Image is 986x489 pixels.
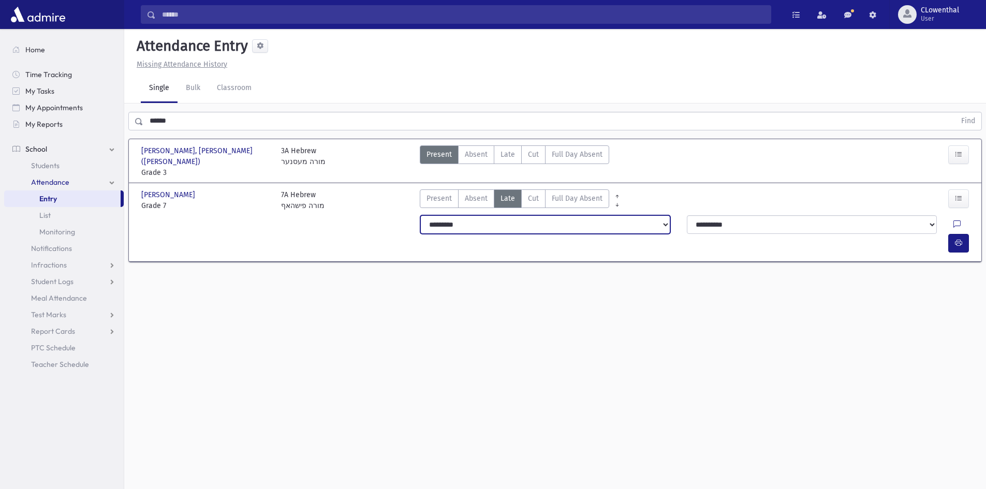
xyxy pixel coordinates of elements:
[25,70,72,79] span: Time Tracking
[141,189,197,200] span: [PERSON_NAME]
[528,193,539,204] span: Cut
[552,193,602,204] span: Full Day Absent
[137,60,227,69] u: Missing Attendance History
[4,339,124,356] a: PTC Schedule
[25,144,47,154] span: School
[4,207,124,224] a: List
[25,86,54,96] span: My Tasks
[528,149,539,160] span: Cut
[141,145,271,167] span: [PERSON_NAME], [PERSON_NAME] ([PERSON_NAME])
[4,41,124,58] a: Home
[209,74,260,103] a: Classroom
[552,149,602,160] span: Full Day Absent
[25,103,83,112] span: My Appointments
[133,60,227,69] a: Missing Attendance History
[178,74,209,103] a: Bulk
[25,45,45,54] span: Home
[4,356,124,373] a: Teacher Schedule
[31,244,72,253] span: Notifications
[31,327,75,336] span: Report Cards
[921,14,959,23] span: User
[281,189,325,211] div: 7A Hebrew מורה פישהאף
[156,5,771,24] input: Search
[39,211,51,220] span: List
[31,293,87,303] span: Meal Attendance
[31,343,76,352] span: PTC Schedule
[4,240,124,257] a: Notifications
[4,99,124,116] a: My Appointments
[4,224,124,240] a: Monitoring
[4,157,124,174] a: Students
[4,257,124,273] a: Infractions
[39,227,75,236] span: Monitoring
[281,145,326,178] div: 3A Hebrew מורה מעסנער
[4,273,124,290] a: Student Logs
[465,193,488,204] span: Absent
[4,323,124,339] a: Report Cards
[426,149,452,160] span: Present
[4,174,124,190] a: Attendance
[921,6,959,14] span: CLowenthal
[501,193,515,204] span: Late
[4,190,121,207] a: Entry
[4,290,124,306] a: Meal Attendance
[141,200,271,211] span: Grade 7
[141,74,178,103] a: Single
[4,116,124,132] a: My Reports
[133,37,248,55] h5: Attendance Entry
[955,112,981,130] button: Find
[31,161,60,170] span: Students
[426,193,452,204] span: Present
[8,4,68,25] img: AdmirePro
[420,145,609,178] div: AttTypes
[4,141,124,157] a: School
[39,194,57,203] span: Entry
[4,66,124,83] a: Time Tracking
[31,177,69,187] span: Attendance
[4,83,124,99] a: My Tasks
[465,149,488,160] span: Absent
[25,120,63,129] span: My Reports
[420,189,609,211] div: AttTypes
[31,310,66,319] span: Test Marks
[141,167,271,178] span: Grade 3
[31,277,73,286] span: Student Logs
[4,306,124,323] a: Test Marks
[31,360,89,369] span: Teacher Schedule
[501,149,515,160] span: Late
[31,260,67,270] span: Infractions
